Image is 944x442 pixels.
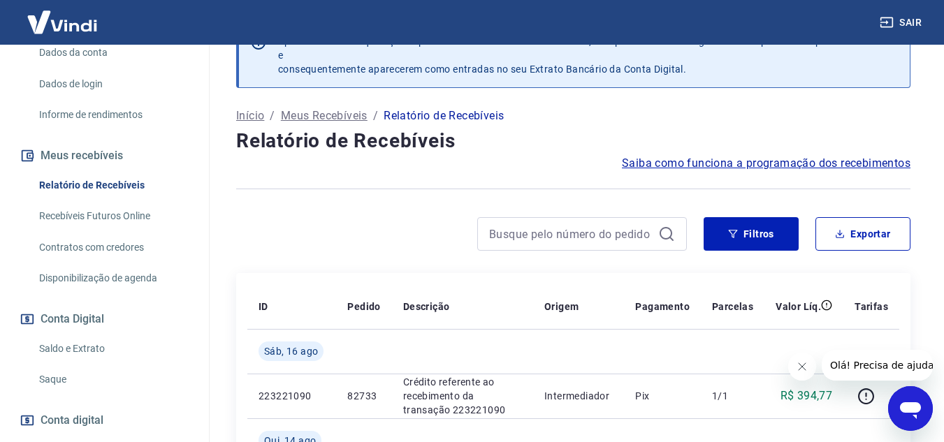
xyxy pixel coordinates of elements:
[34,171,192,200] a: Relatório de Recebíveis
[236,108,264,124] a: Início
[822,350,933,381] iframe: Mensagem da empresa
[270,108,275,124] p: /
[788,353,816,381] iframe: Fechar mensagem
[877,10,927,36] button: Sair
[544,389,613,403] p: Intermediador
[17,1,108,43] img: Vindi
[8,10,117,21] span: Olá! Precisa de ajuda?
[34,233,192,262] a: Contratos com credores
[384,108,504,124] p: Relatório de Recebíveis
[635,389,690,403] p: Pix
[855,300,888,314] p: Tarifas
[34,334,192,363] a: Saldo e Extrato
[281,108,368,124] a: Meus Recebíveis
[780,388,833,404] p: R$ 394,77
[17,304,192,334] button: Conta Digital
[776,300,821,314] p: Valor Líq.
[259,300,268,314] p: ID
[34,38,192,67] a: Dados da conta
[888,386,933,431] iframe: Botão para abrir a janela de mensagens
[815,217,910,251] button: Exportar
[704,217,799,251] button: Filtros
[489,223,653,244] input: Busque pelo número do pedido
[347,300,380,314] p: Pedido
[264,344,318,358] span: Sáb, 16 ago
[17,405,192,436] a: Conta digital
[34,101,192,129] a: Informe de rendimentos
[17,140,192,171] button: Meus recebíveis
[712,389,753,403] p: 1/1
[544,300,579,314] p: Origem
[278,34,878,76] p: Após o envio das liquidações aparecerem no Relatório de Recebíveis, elas podem demorar algumas ho...
[403,300,450,314] p: Descrição
[373,108,378,124] p: /
[41,411,103,430] span: Conta digital
[622,155,910,172] a: Saiba como funciona a programação dos recebimentos
[259,389,325,403] p: 223221090
[712,300,753,314] p: Parcelas
[34,365,192,394] a: Saque
[34,202,192,230] a: Recebíveis Futuros Online
[34,70,192,98] a: Dados de login
[347,389,380,403] p: 82733
[403,375,522,417] p: Crédito referente ao recebimento da transação 223221090
[236,127,910,155] h4: Relatório de Recebíveis
[34,264,192,293] a: Disponibilização de agenda
[635,300,690,314] p: Pagamento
